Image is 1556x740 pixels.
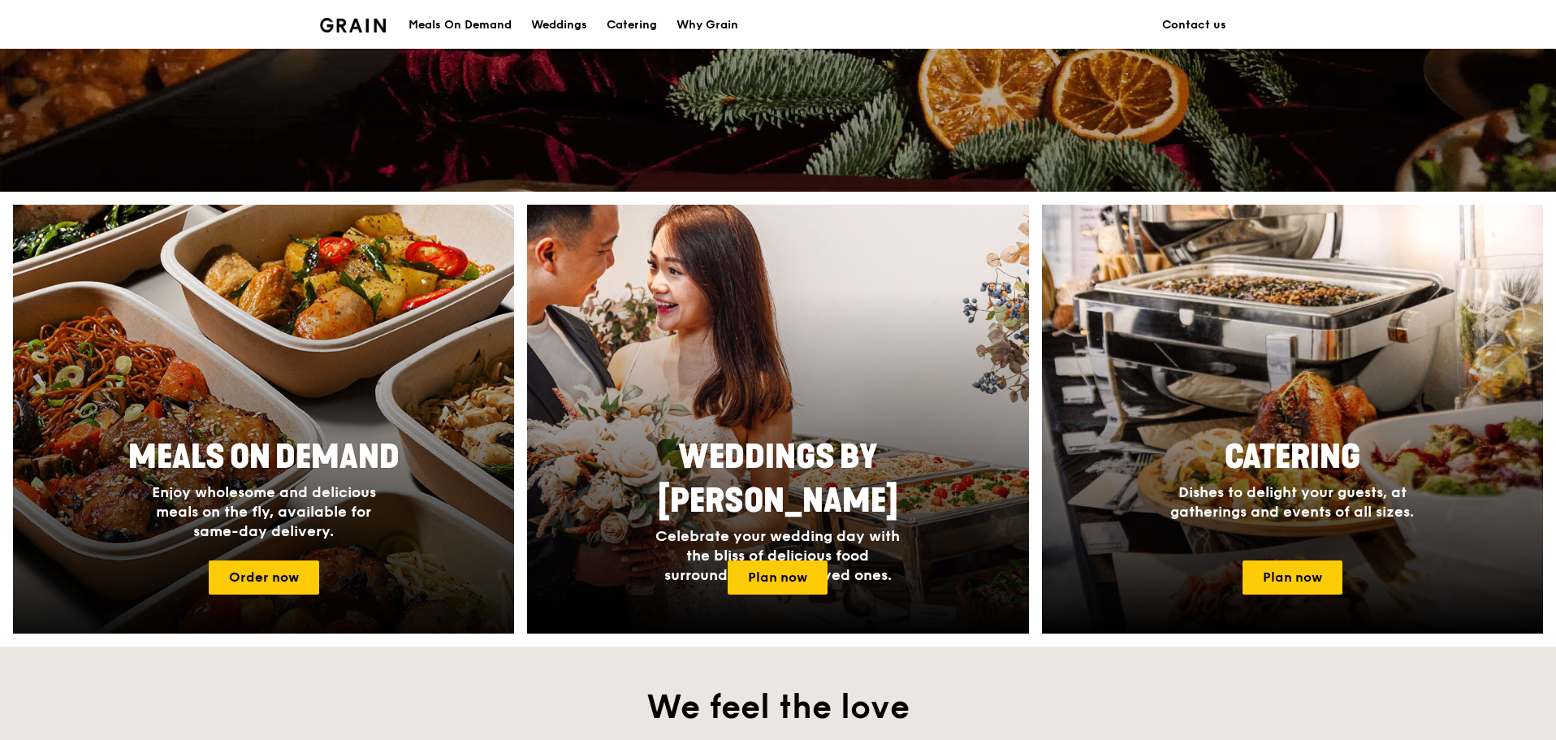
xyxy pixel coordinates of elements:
span: Catering [1225,438,1360,477]
div: Catering [607,1,657,50]
img: weddings-card.4f3003b8.jpg [527,205,1028,634]
div: Meals On Demand [408,1,512,50]
span: Meals On Demand [128,438,400,477]
a: Weddings by [PERSON_NAME]Celebrate your wedding day with the bliss of delicious food surrounded b... [527,205,1028,634]
div: Weddings [531,1,587,50]
img: Grain [320,18,386,32]
a: Contact us [1152,1,1236,50]
a: Order now [209,560,319,595]
div: Why Grain [676,1,738,50]
a: Plan now [728,560,828,595]
a: Catering [597,1,667,50]
img: catering-card.e1cfaf3e.jpg [1042,205,1543,634]
a: Weddings [521,1,597,50]
span: Celebrate your wedding day with the bliss of delicious food surrounded by your loved ones. [655,527,900,584]
span: Weddings by [PERSON_NAME] [658,438,898,521]
span: Dishes to delight your guests, at gatherings and events of all sizes. [1170,483,1414,521]
a: Meals On DemandEnjoy wholesome and delicious meals on the fly, available for same-day delivery.Or... [13,205,514,634]
span: Enjoy wholesome and delicious meals on the fly, available for same-day delivery. [152,483,376,540]
a: Why Grain [667,1,748,50]
a: Plan now [1243,560,1342,595]
a: CateringDishes to delight your guests, at gatherings and events of all sizes.Plan now [1042,205,1543,634]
